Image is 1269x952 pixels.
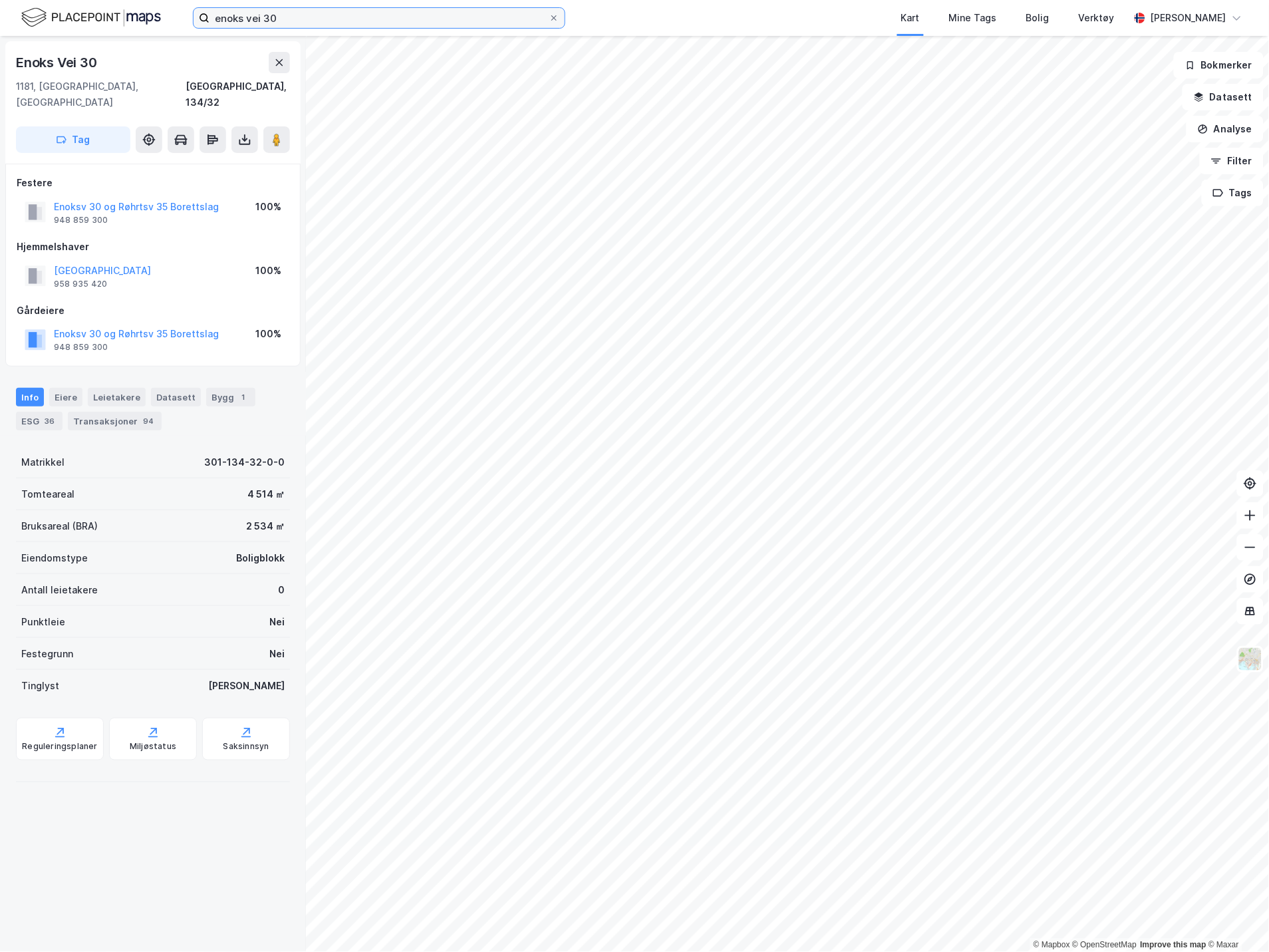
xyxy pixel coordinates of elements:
[186,79,290,110] div: [GEOGRAPHIC_DATA], 134/32
[140,414,156,428] div: 94
[1183,84,1264,110] button: Datasett
[1174,52,1264,79] button: Bokmerker
[255,199,281,215] div: 100%
[1202,180,1264,206] button: Tags
[16,52,100,73] div: Enoks Vei 30
[949,10,997,26] div: Mine Tags
[269,614,285,630] div: Nei
[210,8,549,28] input: Søk på adresse, matrikkel, gårdeiere, leietakere eller personer
[255,263,281,279] div: 100%
[130,742,176,752] div: Miljøstatus
[246,518,285,534] div: 2 534 ㎡
[21,486,74,502] div: Tomteareal
[21,518,98,534] div: Bruksareal (BRA)
[16,412,63,430] div: ESG
[208,678,285,694] div: [PERSON_NAME]
[247,486,285,502] div: 4 514 ㎡
[17,175,289,191] div: Festere
[1151,10,1226,26] div: [PERSON_NAME]
[278,582,285,598] div: 0
[49,388,82,406] div: Eiere
[1141,941,1206,950] a: Improve this map
[1073,941,1137,950] a: OpenStreetMap
[1202,888,1269,952] div: Kontrollprogram for chat
[901,10,920,26] div: Kart
[1187,116,1264,142] button: Analyse
[21,646,73,662] div: Festegrunn
[17,303,289,319] div: Gårdeiere
[1200,148,1264,174] button: Filter
[21,582,98,598] div: Antall leietakere
[1079,10,1115,26] div: Verktøy
[1238,647,1263,672] img: Z
[21,614,65,630] div: Punktleie
[151,388,201,406] div: Datasett
[54,215,108,226] div: 948 859 300
[269,646,285,662] div: Nei
[21,678,59,694] div: Tinglyst
[1034,941,1070,950] a: Mapbox
[16,388,44,406] div: Info
[1202,888,1269,952] iframe: Chat Widget
[255,326,281,342] div: 100%
[21,550,88,566] div: Eiendomstype
[237,391,250,404] div: 1
[88,388,146,406] div: Leietakere
[223,742,269,752] div: Saksinnsyn
[42,414,57,428] div: 36
[204,454,285,470] div: 301-134-32-0-0
[21,454,65,470] div: Matrikkel
[1026,10,1050,26] div: Bolig
[206,388,255,406] div: Bygg
[17,239,289,255] div: Hjemmelshaver
[16,126,130,153] button: Tag
[236,550,285,566] div: Boligblokk
[22,742,97,752] div: Reguleringsplaner
[54,279,107,289] div: 958 935 420
[54,342,108,353] div: 948 859 300
[68,412,162,430] div: Transaksjoner
[16,79,186,110] div: 1181, [GEOGRAPHIC_DATA], [GEOGRAPHIC_DATA]
[21,6,161,29] img: logo.f888ab2527a4732fd821a326f86c7f29.svg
